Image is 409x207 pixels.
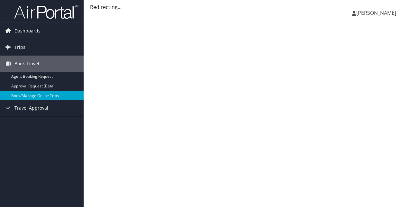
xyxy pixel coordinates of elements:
a: [PERSON_NAME] [352,3,403,22]
span: [PERSON_NAME] [356,9,396,16]
span: Travel Approval [14,100,48,116]
span: Trips [14,39,25,55]
img: airportal-logo.png [14,4,78,19]
span: Dashboards [14,23,41,39]
span: Book Travel [14,56,39,72]
div: Redirecting... [90,3,403,11]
